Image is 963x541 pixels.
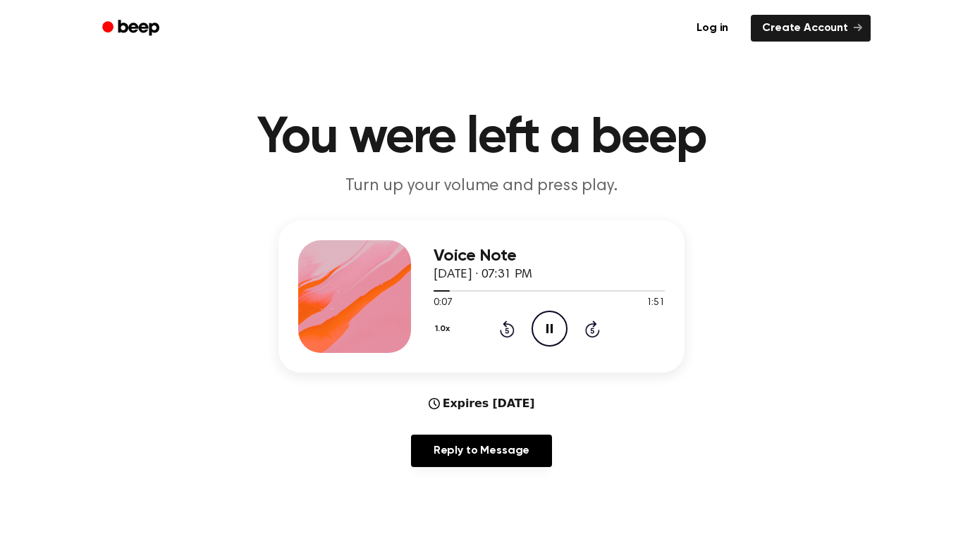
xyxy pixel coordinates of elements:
span: 1:51 [646,296,665,311]
a: Log in [682,12,742,44]
div: Expires [DATE] [429,395,535,412]
span: 0:07 [434,296,452,311]
span: [DATE] · 07:31 PM [434,268,532,281]
h3: Voice Note [434,247,665,266]
a: Reply to Message [411,435,552,467]
p: Turn up your volume and press play. [211,175,752,198]
a: Create Account [751,15,871,42]
button: 1.0x [434,317,455,341]
a: Beep [92,15,172,42]
h1: You were left a beep [121,113,842,163]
